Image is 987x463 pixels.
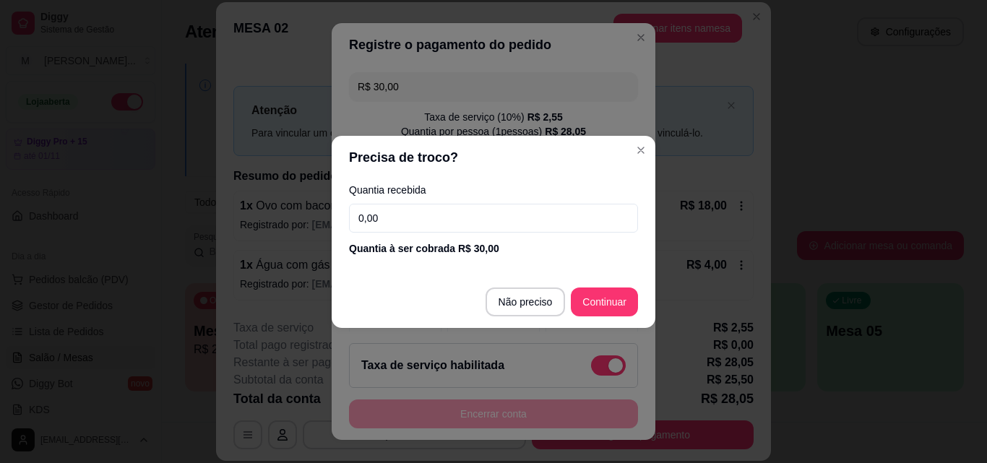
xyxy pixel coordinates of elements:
button: Close [629,139,652,162]
label: Quantia recebida [349,185,638,195]
button: Não preciso [486,287,566,316]
button: Continuar [571,287,638,316]
header: Precisa de troco? [332,136,655,179]
div: Quantia à ser cobrada R$ 30,00 [349,241,638,256]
